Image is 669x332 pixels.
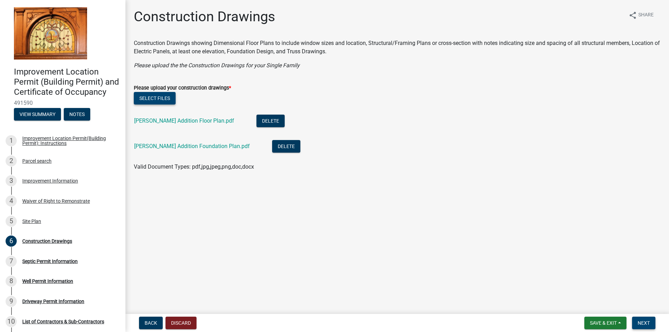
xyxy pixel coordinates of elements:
[22,219,41,224] div: Site Plan
[6,216,17,227] div: 5
[590,320,617,326] span: Save & Exit
[22,199,90,203] div: Waiver of Right to Remonstrate
[6,256,17,267] div: 7
[134,86,231,91] label: Please upload your construction drawings
[134,39,661,56] p: Construction Drawings showing Dimensional Floor Plans to include window sizes and location, Struc...
[256,118,285,125] wm-modal-confirm: Delete Document
[14,100,111,106] span: 491590
[22,299,84,304] div: Driveway Permit Information
[14,108,61,121] button: View Summary
[6,236,17,247] div: 6
[134,62,300,69] i: Please upload the the Construction Drawings for your Single Family
[272,140,300,153] button: Delete
[22,136,114,146] div: Improvement Location Permit(Building Permit): Instructions
[22,178,78,183] div: Improvement Information
[584,317,626,329] button: Save & Exit
[134,8,275,25] h1: Construction Drawings
[64,112,90,118] wm-modal-confirm: Notes
[6,135,17,146] div: 1
[139,317,163,329] button: Back
[134,163,254,170] span: Valid Document Types: pdf,jpg,jpeg,png,doc,docx
[134,92,176,105] button: Select files
[145,320,157,326] span: Back
[6,316,17,327] div: 10
[256,115,285,127] button: Delete
[6,195,17,207] div: 4
[14,112,61,118] wm-modal-confirm: Summary
[22,159,52,163] div: Parcel search
[22,259,78,264] div: Septic Permit Information
[629,11,637,20] i: share
[22,239,72,244] div: Construction Drawings
[6,175,17,186] div: 3
[272,144,300,150] wm-modal-confirm: Delete Document
[22,319,104,324] div: List of Contractors & Sub-Contractors
[6,296,17,307] div: 9
[638,320,650,326] span: Next
[166,317,197,329] button: Discard
[14,7,87,60] img: Jasper County, Indiana
[64,108,90,121] button: Notes
[6,276,17,287] div: 8
[134,117,234,124] a: [PERSON_NAME] Addition Floor Plan.pdf
[22,279,73,284] div: Well Permit Information
[638,11,654,20] span: Share
[134,143,250,149] a: [PERSON_NAME] Addition Foundation Plan.pdf
[14,67,120,97] h4: Improvement Location Permit (Building Permit) and Certificate of Occupancy
[623,8,659,22] button: shareShare
[632,317,655,329] button: Next
[6,155,17,167] div: 2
